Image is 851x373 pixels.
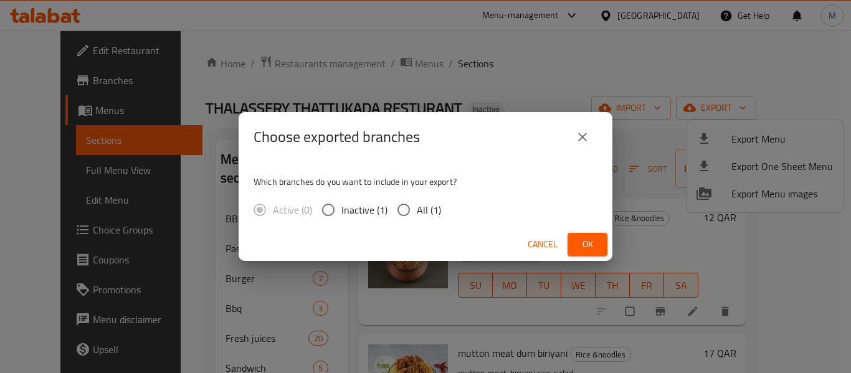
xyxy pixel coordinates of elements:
p: Which branches do you want to include in your export? [254,176,597,188]
button: close [568,122,597,152]
span: Ok [578,237,597,252]
span: Active (0) [273,202,312,217]
button: Cancel [523,233,563,256]
span: Inactive (1) [341,202,387,217]
span: Cancel [528,237,558,252]
button: Ok [568,233,607,256]
h2: Choose exported branches [254,127,420,147]
span: All (1) [417,202,441,217]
